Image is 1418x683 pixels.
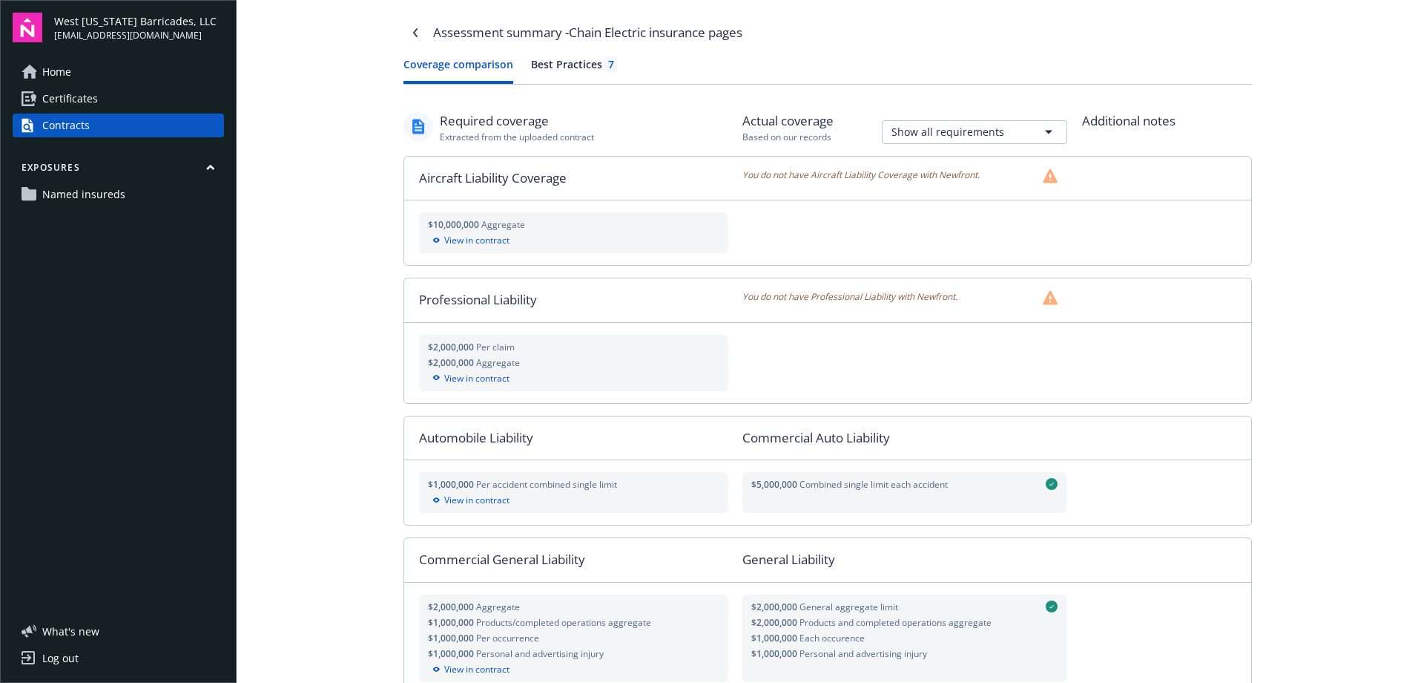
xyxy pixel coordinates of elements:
[428,478,476,491] span: $1,000,000
[799,647,927,660] span: Personal and advertising injury
[403,56,513,84] button: Coverage comparison
[54,29,217,42] span: [EMAIL_ADDRESS][DOMAIN_NAME]
[404,278,743,321] div: Professional Liability
[751,647,797,660] span: $1,000,000
[13,183,224,206] a: Named insureds
[476,647,604,660] span: Personal and advertising injury
[54,13,217,29] span: West [US_STATE] Barricades, LLC
[742,111,834,131] div: Actual coverage
[428,341,476,353] span: $2,000,000
[428,601,476,613] span: $2,000,000
[799,616,992,629] span: Products and completed operations aggregate
[481,218,525,231] span: Aggregate
[476,632,539,644] span: Per occurrence
[42,647,79,670] div: Log out
[404,538,743,581] div: Commercial General Liability
[428,356,476,369] span: $2,000,000
[1082,111,1252,131] div: Additional notes
[403,21,427,45] a: Navigate back
[13,114,224,137] a: Contracts
[742,416,1081,460] div: Commercial Auto Liability
[742,131,834,143] div: Based on our records
[13,87,224,111] a: Certificates
[440,131,594,143] div: Extracted from the uploaded contract
[751,616,797,629] span: $2,000,000
[42,624,99,639] span: What ' s new
[799,632,865,644] span: Each occurence
[13,60,224,84] a: Home
[42,114,90,137] div: Contracts
[799,478,948,491] span: Combined single limit each accident
[42,87,98,111] span: Certificates
[428,632,476,644] span: $1,000,000
[433,23,742,42] div: Assessment summary - Chain Electric insurance pages
[476,356,520,369] span: Aggregate
[428,372,719,385] div: View in contract
[13,624,123,639] button: What's new
[799,601,898,613] span: General aggregate limit
[428,647,476,660] span: $1,000,000
[440,111,594,131] div: Required coverage
[608,56,614,72] div: 7
[476,616,651,629] span: Products/completed operations aggregate
[428,616,476,629] span: $1,000,000
[428,494,719,507] div: View in contract
[42,183,125,206] span: Named insureds
[404,157,743,200] div: Aircraft Liability Coverage
[13,13,42,42] img: navigator-logo.svg
[751,478,797,491] span: $5,000,000
[42,60,71,84] span: Home
[742,290,957,305] span: You do not have Professional Liability with Newfront.
[54,13,224,42] button: West [US_STATE] Barricades, LLC[EMAIL_ADDRESS][DOMAIN_NAME]
[404,416,743,460] div: Automobile Liability
[742,169,980,183] span: You do not have Aircraft Liability Coverage with Newfront.
[476,341,515,353] span: Per claim
[428,663,719,676] div: View in contract
[476,478,617,491] span: Per accident combined single limit
[742,538,1081,581] div: General Liability
[428,218,481,231] span: $10,000,000
[476,601,520,613] span: Aggregate
[428,234,719,247] div: View in contract
[13,161,224,180] button: Exposures
[751,601,797,613] span: $2,000,000
[751,632,797,644] span: $1,000,000
[531,56,617,72] div: Best Practices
